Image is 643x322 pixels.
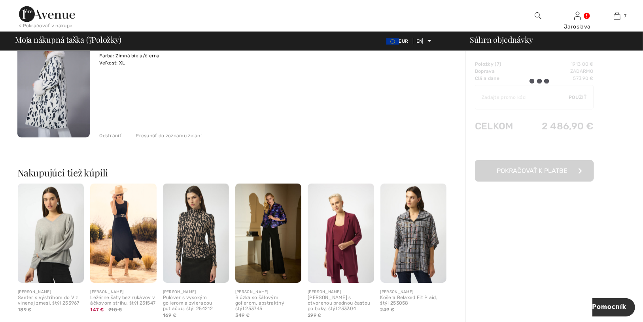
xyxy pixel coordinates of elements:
[386,38,399,45] img: Euro
[235,295,284,311] font: Blúzka so šálovým golierom, abstraktný štýl 253745
[91,34,121,45] font: Položky)
[89,32,92,45] font: 7
[19,23,72,28] font: < Pokračovať v nákupe
[380,184,446,283] img: Košeľa Relaxed Fit Plaid, štýl 253058
[399,38,408,44] font: EUR
[614,11,620,21] img: Moja taška
[18,307,32,313] font: 189 €
[163,295,213,311] font: Pulóver s vysokým golierom a zvieracou potlačou, štýl 254212
[470,34,533,45] font: Súhrn objednávky
[90,307,104,313] font: 147 €
[574,12,581,19] a: Prihlásiť sa
[136,133,202,138] font: Presunúť do zoznamu želaní
[308,290,341,294] font: [PERSON_NAME]
[308,184,374,283] img: Sako s otvorenou prednou časťou po boky, štýl 233304
[163,184,229,283] img: Pulóver s vysokým golierom a zvieracou potlačou, štýl 254212
[163,313,177,318] font: 169 €
[592,298,635,318] iframe: Otvorí widget, kde nájdete viac informácií
[308,313,321,318] font: 299 €
[18,290,51,294] font: [PERSON_NAME]
[380,307,395,313] font: 249 €
[17,29,90,138] img: Elegantný kabát s potlačou zvierat 253904
[19,6,75,22] img: Prvá trieda
[598,11,636,21] a: 7
[624,13,627,19] font: 7
[90,290,123,294] font: [PERSON_NAME]
[90,184,156,283] img: Ležérne šaty bez rukávov v áčkovom strihu, štýl 251547
[535,11,541,21] img: vyhľadať na webovej stránke
[15,34,89,45] font: Moja nákupná taška (
[416,38,423,44] font: EN
[17,166,108,179] font: Nakupujúci tiež kúpili
[99,53,160,59] font: Farba: Zimná biela/čierna
[108,307,122,313] font: 210 €
[574,11,581,21] img: Moje informácie
[380,290,414,294] font: [PERSON_NAME]
[18,295,79,306] font: Sveter s výstrihom do V z vlnenej zmesi, štýl 253967
[308,295,370,311] font: [PERSON_NAME] s otvorenou prednou časťou po boky, štýl 233304
[99,133,121,138] font: Odstrániť
[18,184,84,283] img: Sveter s výstrihom do V z vlnenej zmesi, štýl 253967
[564,23,591,30] font: Jaroslava
[163,290,196,294] font: [PERSON_NAME]
[235,184,301,283] img: Blúzka so šálovým golierom, abstraktný štýl 253745
[90,295,155,306] font: Ležérne šaty bez rukávov v áčkovom strihu, štýl 251547
[235,290,269,294] font: [PERSON_NAME]
[99,60,125,66] font: Veľkosť: XL
[380,295,438,306] font: Košeľa Relaxed Fit Plaid, štýl 253058
[235,313,250,318] font: 349 €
